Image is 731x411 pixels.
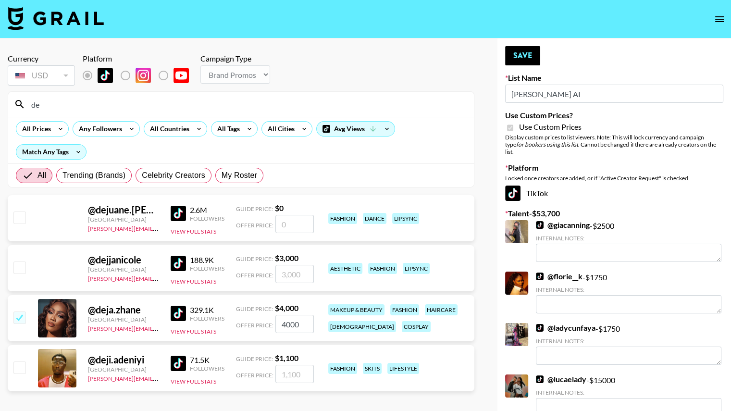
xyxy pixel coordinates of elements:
input: 4,000 [275,315,314,333]
a: @lucaelady [536,374,586,384]
img: TikTok [536,375,544,383]
button: View Full Stats [171,378,216,385]
em: for bookers using this list [516,141,578,148]
div: Followers [190,315,224,322]
input: 3,000 [275,265,314,283]
label: Platform [505,163,723,173]
img: TikTok [98,68,113,83]
div: Campaign Type [200,54,270,63]
div: [DEMOGRAPHIC_DATA] [328,321,396,332]
button: View Full Stats [171,328,216,335]
div: cosplay [402,321,431,332]
button: open drawer [710,10,729,29]
div: Platform [83,54,197,63]
span: All [37,170,46,181]
a: @ladycunfaya [536,323,595,333]
strong: $ 3,000 [275,253,298,262]
div: All Tags [211,122,242,136]
label: List Name [505,73,723,83]
div: [GEOGRAPHIC_DATA] [88,216,159,223]
div: Avg Views [317,122,395,136]
img: TikTok [505,186,520,201]
img: TikTok [171,356,186,371]
div: @ deji.adeniyi [88,354,159,366]
div: makeup & beauty [328,304,384,315]
div: All Prices [16,122,53,136]
div: Currency is locked to USD [8,63,75,87]
strong: $ 1,100 [275,353,298,362]
div: All Countries [144,122,191,136]
label: Talent - $ 53,700 [505,209,723,218]
span: Offer Price: [236,372,273,379]
div: Match Any Tags [16,145,86,159]
span: Offer Price: [236,222,273,229]
div: dance [363,213,386,224]
span: Guide Price: [236,305,273,312]
div: 2.6M [190,205,224,215]
img: TikTok [171,206,186,221]
div: USD [10,67,73,84]
div: skits [363,363,382,374]
div: 188.9K [190,255,224,265]
div: Internal Notes: [536,235,721,242]
span: Guide Price: [236,355,273,362]
div: - $ 1750 [536,323,721,365]
div: Followers [190,265,224,272]
strong: $ 0 [275,203,284,212]
div: List locked to TikTok. [83,65,197,86]
span: Guide Price: [236,255,273,262]
div: - $ 2500 [536,220,721,262]
a: [PERSON_NAME][EMAIL_ADDRESS][DOMAIN_NAME] [88,273,230,282]
input: 1,100 [275,365,314,383]
div: fashion [368,263,397,274]
a: [PERSON_NAME][EMAIL_ADDRESS][DOMAIN_NAME] [88,323,230,332]
img: TikTok [171,256,186,271]
img: TikTok [536,221,544,229]
a: [PERSON_NAME][EMAIL_ADDRESS][DOMAIN_NAME] [88,373,230,382]
input: Search by User Name [25,97,468,112]
span: Guide Price: [236,205,273,212]
div: fashion [390,304,419,315]
div: Internal Notes: [536,286,721,293]
input: 0 [275,215,314,233]
div: [GEOGRAPHIC_DATA] [88,266,159,273]
div: TikTok [505,186,723,201]
span: Offer Price: [236,322,273,329]
span: Offer Price: [236,272,273,279]
span: Celebrity Creators [142,170,205,181]
div: 329.1K [190,305,224,315]
div: 71.5K [190,355,224,365]
div: @ dejjanicole [88,254,159,266]
div: @ deja.zhane [88,304,159,316]
button: View Full Stats [171,278,216,285]
div: Display custom prices to list viewers. Note: This will lock currency and campaign type . Cannot b... [505,134,723,155]
div: @ dejuane.[PERSON_NAME] [88,204,159,216]
strong: $ 4,000 [275,303,298,312]
div: fashion [328,213,357,224]
div: haircare [425,304,458,315]
a: @giacanning [536,220,590,230]
div: Internal Notes: [536,337,721,345]
img: Instagram [136,68,151,83]
div: - $ 1750 [536,272,721,313]
img: TikTok [536,324,544,332]
div: Any Followers [73,122,124,136]
div: [GEOGRAPHIC_DATA] [88,316,159,323]
span: Use Custom Prices [519,122,582,132]
img: TikTok [171,306,186,321]
div: fashion [328,363,357,374]
button: View Full Stats [171,228,216,235]
div: [GEOGRAPHIC_DATA] [88,366,159,373]
div: Locked once creators are added, or if "Active Creator Request" is checked. [505,174,723,182]
div: lifestyle [387,363,419,374]
img: Grail Talent [8,7,104,30]
span: My Roster [222,170,257,181]
div: lipsync [403,263,430,274]
img: TikTok [536,273,544,280]
div: Internal Notes: [536,389,721,396]
a: [PERSON_NAME][EMAIL_ADDRESS][DOMAIN_NAME] [88,223,230,232]
div: Followers [190,365,224,372]
div: aesthetic [328,263,362,274]
label: Use Custom Prices? [505,111,723,120]
img: YouTube [173,68,189,83]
